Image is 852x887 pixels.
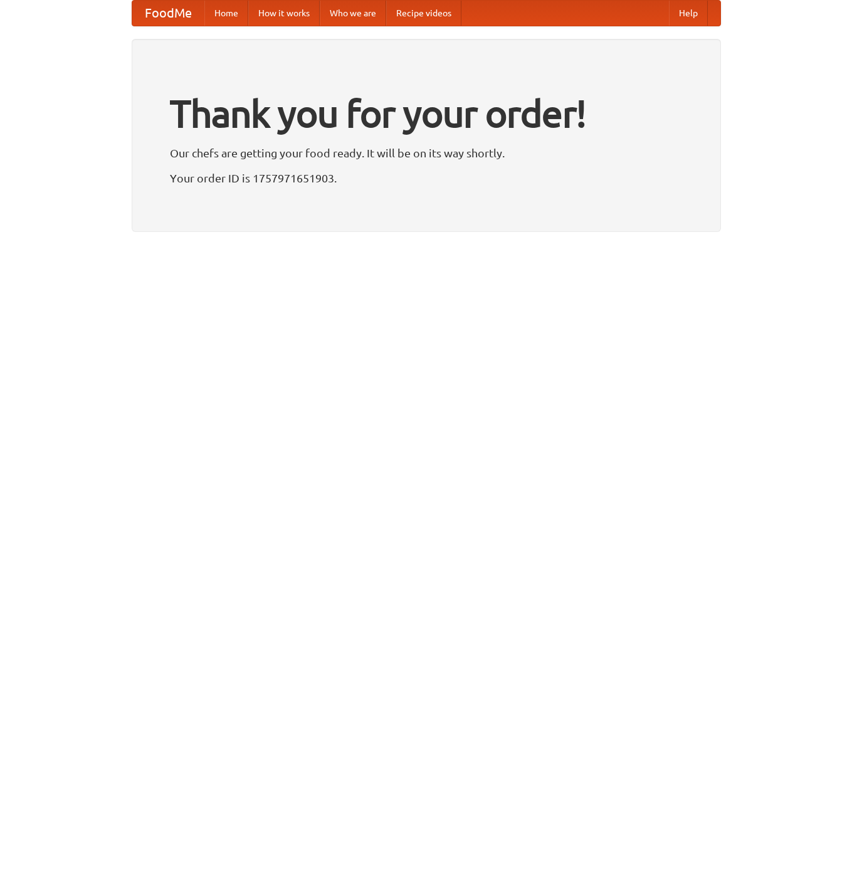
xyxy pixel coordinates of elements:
h1: Thank you for your order! [170,83,683,144]
a: Home [204,1,248,26]
a: How it works [248,1,320,26]
a: Help [669,1,708,26]
a: Recipe videos [386,1,461,26]
p: Our chefs are getting your food ready. It will be on its way shortly. [170,144,683,162]
a: Who we are [320,1,386,26]
a: FoodMe [132,1,204,26]
p: Your order ID is 1757971651903. [170,169,683,187]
